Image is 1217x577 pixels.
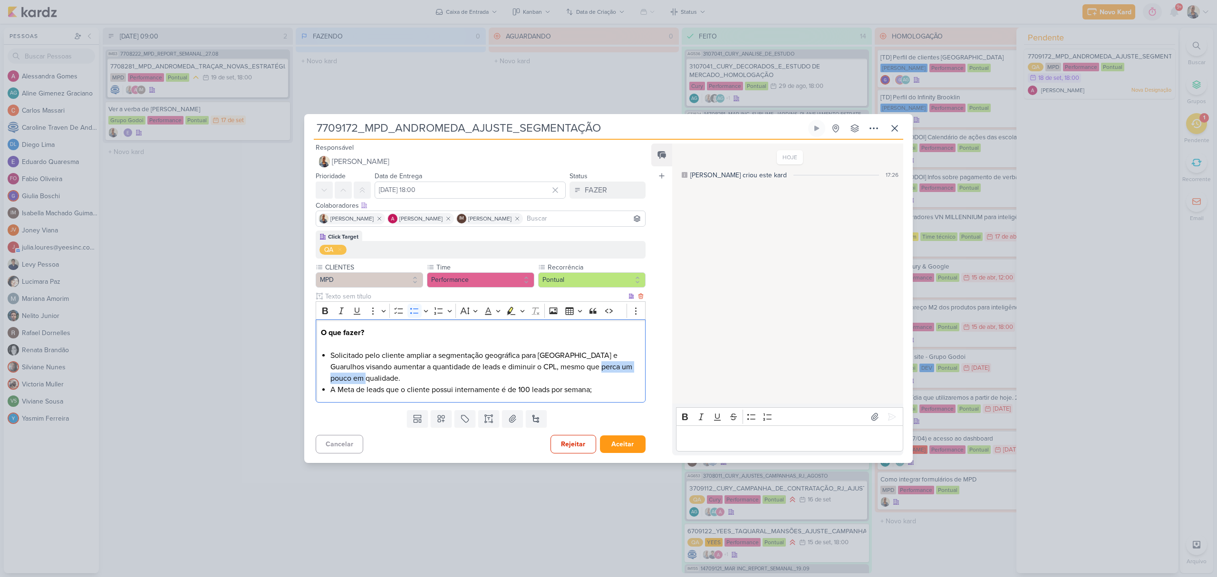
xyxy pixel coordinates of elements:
[330,350,640,384] li: Solicitado pelo cliente ampliar a segmentação geográfica para [GEOGRAPHIC_DATA] e Guarulhos visan...
[886,171,898,179] div: 17:26
[314,120,806,137] input: Kard Sem Título
[316,172,346,180] label: Prioridade
[457,214,466,223] div: Isabella Machado Guimarães
[316,319,646,403] div: Editor editing area: main
[570,182,646,199] button: FAZER
[316,435,363,453] button: Cancelar
[319,156,330,167] img: Iara Santos
[323,291,627,301] input: Texto sem título
[813,125,821,132] div: Ligar relógio
[435,262,534,272] label: Time
[459,216,464,221] p: IM
[316,153,646,170] button: [PERSON_NAME]
[375,182,566,199] input: Select a date
[690,170,787,180] div: [PERSON_NAME] criou este kard
[330,214,374,223] span: [PERSON_NAME]
[316,201,646,211] div: Colaboradores
[375,172,422,180] label: Data de Entrega
[316,301,646,320] div: Editor toolbar
[600,435,646,453] button: Aceitar
[324,262,423,272] label: CLIENTES
[328,232,358,241] div: Click Target
[468,214,512,223] span: [PERSON_NAME]
[570,172,588,180] label: Status
[676,407,903,426] div: Editor toolbar
[330,384,640,395] li: A Meta de leads que o cliente possui internamente é de 100 leads por semana;
[399,214,443,223] span: [PERSON_NAME]
[427,272,534,288] button: Performance
[316,272,423,288] button: MPD
[538,272,646,288] button: Pontual
[676,425,903,452] div: Editor editing area: main
[332,156,389,167] span: [PERSON_NAME]
[321,328,364,337] strong: O que fazer?
[551,435,596,453] button: Rejeitar
[585,184,607,196] div: FAZER
[388,214,397,223] img: Alessandra Gomes
[316,144,354,152] label: Responsável
[525,213,643,224] input: Buscar
[319,214,328,223] img: Iara Santos
[324,245,333,255] div: QA
[547,262,646,272] label: Recorrência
